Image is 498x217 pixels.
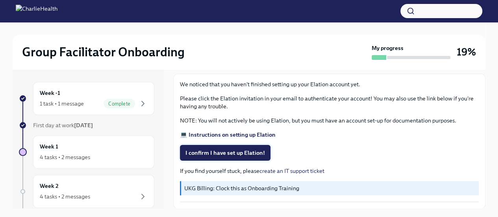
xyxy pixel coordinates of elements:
p: Please click the Elation invitation in your email to authenticate your account! You may also use ... [180,95,479,110]
a: Week 14 tasks • 2 messages [19,135,154,169]
p: NOTE: You will not actively be using Elation, but you must have an account set-up for documentati... [180,117,479,124]
div: 4 tasks • 2 messages [40,193,90,200]
h2: Group Facilitator Onboarding [22,44,185,60]
strong: [DATE] [74,122,93,129]
h6: Week -1 [40,89,60,97]
p: If you find yourself stuck, please [180,167,479,175]
div: 4 tasks • 2 messages [40,153,90,161]
a: create an IT support ticket [259,167,324,174]
button: I confirm I have set up Elation! [180,145,270,161]
span: Complete [104,101,135,107]
a: Week 24 tasks • 2 messages [19,175,154,208]
a: First day at work[DATE] [19,121,154,129]
a: Week -11 task • 1 messageComplete [19,82,154,115]
strong: My progress [372,44,404,52]
p: We noticed that you haven't finished setting up your Elation account yet. [180,80,479,88]
div: 1 task • 1 message [40,100,84,108]
span: I confirm I have set up Elation! [185,149,265,157]
img: CharlieHealth [16,5,57,17]
h6: Week 1 [40,142,58,151]
h6: Week 2 [40,182,59,190]
span: First day at work [33,122,93,129]
h3: 19% [457,45,476,59]
p: UKG Billing: Clock this as Onboarding Training [184,184,476,192]
a: 💻 Instructions on setting up Elation [180,131,276,138]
